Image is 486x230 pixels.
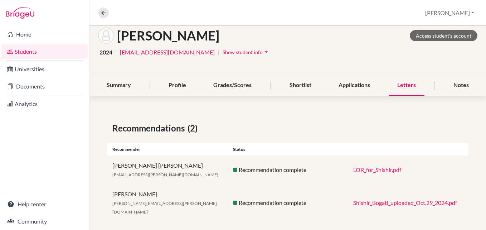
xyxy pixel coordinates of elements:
div: Status [228,146,348,153]
div: Recommender [107,146,228,153]
h1: [PERSON_NAME] [117,28,219,43]
div: Recommendation complete [228,166,348,174]
a: LOR_for_Shishir.pdf [353,166,401,173]
a: Shishir_Bogati_uploaded_Oct.29_2024.pdf [353,199,457,206]
span: [PERSON_NAME][EMAIL_ADDRESS][PERSON_NAME][DOMAIN_NAME] [112,201,217,215]
div: Summary [98,75,140,96]
a: Community [1,214,88,229]
span: 2024 [99,48,112,57]
div: Grades/Scores [205,75,260,96]
div: [PERSON_NAME] [PERSON_NAME] [107,161,228,178]
span: [EMAIL_ADDRESS][PERSON_NAME][DOMAIN_NAME] [112,172,218,177]
a: Help center [1,197,88,211]
div: Recommendation complete [228,198,348,207]
button: Show student infoarrow_drop_down [222,47,270,58]
div: Notes [445,75,477,96]
i: arrow_drop_down [263,48,270,56]
a: Access student's account [410,30,477,41]
div: Applications [330,75,379,96]
span: | [218,48,219,57]
span: Show student info [223,49,263,55]
a: Documents [1,79,88,94]
span: | [115,48,117,57]
a: Students [1,44,88,59]
div: Shortlist [281,75,320,96]
button: [PERSON_NAME] [422,6,477,20]
div: [PERSON_NAME] [107,190,228,216]
div: Letters [389,75,424,96]
span: (2) [188,122,200,135]
a: Universities [1,62,88,76]
span: Recommendations [112,122,188,135]
div: Profile [160,75,195,96]
img: Shishir Bogati's avatar [98,28,114,44]
a: Analytics [1,97,88,111]
a: [EMAIL_ADDRESS][DOMAIN_NAME] [120,48,215,57]
img: Bridge-U [6,7,34,19]
a: Home [1,27,88,42]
